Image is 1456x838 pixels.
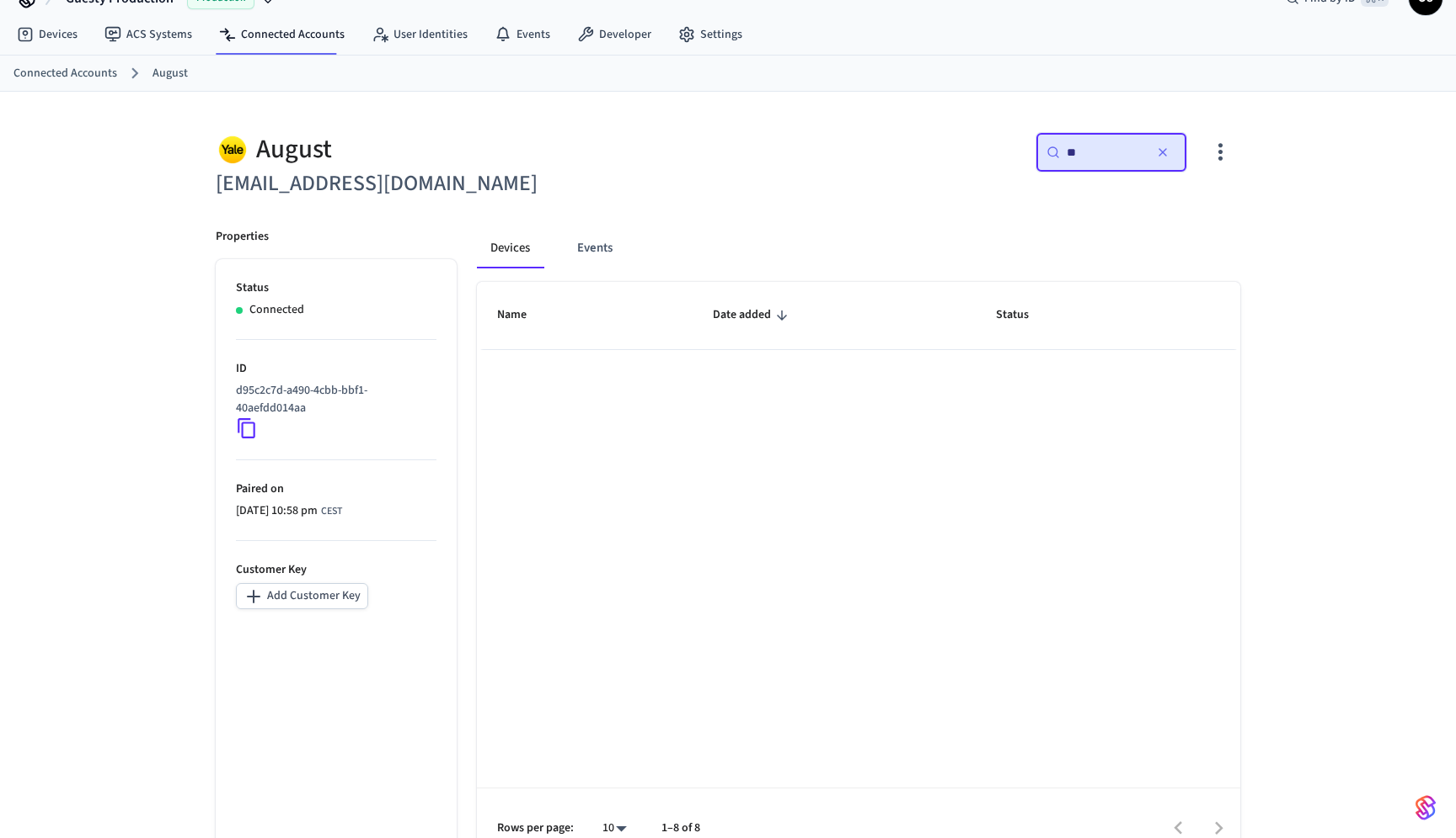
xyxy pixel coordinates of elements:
button: Add Customer Key [236,583,368,609]
a: Connected Accounts [13,65,117,82]
p: Rows per page: [497,819,574,837]
button: Devices [477,228,543,268]
img: Yale Logo, Square [216,132,249,167]
div: Europe/Warsaw [236,502,342,520]
span: Date added [713,302,793,328]
a: Developer [564,19,665,50]
button: Events [564,228,626,268]
span: Name [497,302,549,328]
div: connected account tabs [477,228,1240,268]
table: sticky table [477,282,1240,349]
p: Customer Key [236,561,436,579]
h6: [EMAIL_ADDRESS][DOMAIN_NAME] [216,167,718,201]
a: User Identities [358,19,481,50]
span: [DATE] 10:58 pm [236,502,318,520]
a: ACS Systems [91,19,206,50]
span: CEST [321,504,342,519]
img: SeamLogoGradient.69752ec5.svg [1416,794,1436,821]
div: August [216,132,718,167]
a: Devices [3,19,91,50]
p: Status [236,279,436,297]
p: ID [236,360,436,378]
span: Status [996,302,1051,328]
a: Events [481,19,564,50]
p: Properties [216,228,269,246]
p: d95c2c7d-a490-4cbb-bbf1-40aefdd014aa [236,382,430,417]
p: 1–8 of 8 [661,819,700,837]
p: Paired on [236,480,436,498]
p: Connected [249,301,304,319]
a: Settings [665,19,756,50]
a: August [153,65,188,82]
a: Connected Accounts [206,19,358,50]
